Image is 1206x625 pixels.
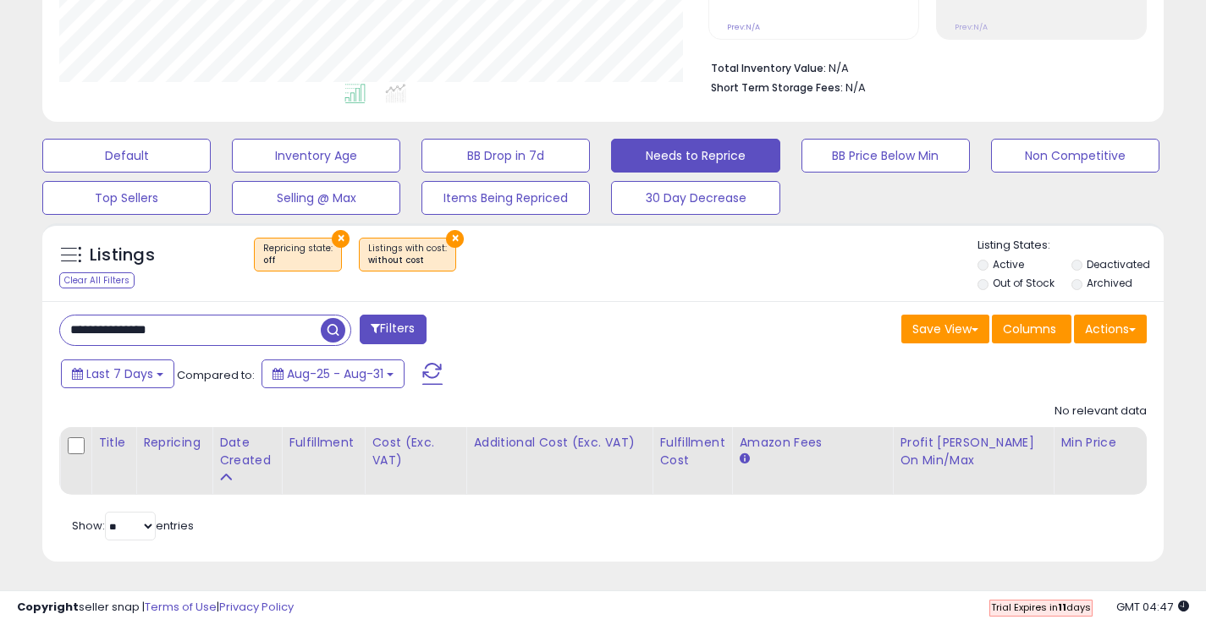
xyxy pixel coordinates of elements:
div: seller snap | | [17,600,294,616]
span: Repricing state : [263,242,333,267]
b: Short Term Storage Fees: [711,80,843,95]
b: Total Inventory Value: [711,61,826,75]
button: Last 7 Days [61,359,174,388]
div: No relevant data [1055,403,1147,419]
button: Default [42,139,211,173]
span: Listings with cost : [368,242,447,267]
label: Out of Stock [993,276,1055,290]
label: Active [993,257,1024,271]
a: Terms of Use [145,599,217,615]
span: Columns [1003,321,1056,337]
button: Inventory Age [232,139,400,173]
button: 30 Day Decrease [611,181,779,215]
button: Save View [901,315,989,343]
div: Min Price [1060,434,1148,452]
button: × [332,230,350,248]
span: 2025-09-8 04:47 GMT [1116,599,1189,615]
span: Aug-25 - Aug-31 [287,365,383,382]
div: Profit [PERSON_NAME] on Min/Max [900,434,1046,469]
div: off [263,255,333,266]
span: Last 7 Days [86,365,153,382]
span: Compared to: [177,367,255,383]
button: Filters [360,315,426,344]
button: × [446,230,464,248]
small: Prev: N/A [727,22,760,32]
button: BB Price Below Min [801,139,970,173]
span: N/A [845,79,866,96]
button: Aug-25 - Aug-31 [262,359,405,388]
div: Clear All Filters [59,272,135,288]
small: Prev: N/A [955,22,988,32]
div: without cost [368,255,447,266]
span: Trial Expires in days [991,600,1091,614]
div: Repricing [143,434,205,452]
label: Deactivated [1087,257,1150,271]
button: Needs to Reprice [611,139,779,173]
button: Actions [1074,315,1147,343]
div: Date Created [219,434,274,469]
strong: Copyright [17,599,79,615]
div: Title [98,434,129,452]
label: Archived [1087,276,1132,290]
th: The percentage added to the cost of goods (COGS) that forms the calculator for Min & Max prices. [893,427,1054,495]
button: Selling @ Max [232,181,400,215]
p: Listing States: [977,238,1164,254]
h5: Listings [90,244,155,267]
button: Non Competitive [991,139,1159,173]
li: N/A [711,57,1134,77]
div: Cost (Exc. VAT) [372,434,459,469]
button: BB Drop in 7d [421,139,590,173]
span: Show: entries [72,518,194,534]
small: Amazon Fees. [739,452,749,467]
div: Fulfillment [289,434,357,452]
div: Amazon Fees [739,434,885,452]
div: Fulfillment Cost [659,434,724,469]
button: Items Being Repriced [421,181,590,215]
div: Additional Cost (Exc. VAT) [473,434,645,452]
a: Privacy Policy [219,599,294,615]
b: 11 [1058,600,1066,614]
button: Columns [992,315,1071,343]
button: Top Sellers [42,181,211,215]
